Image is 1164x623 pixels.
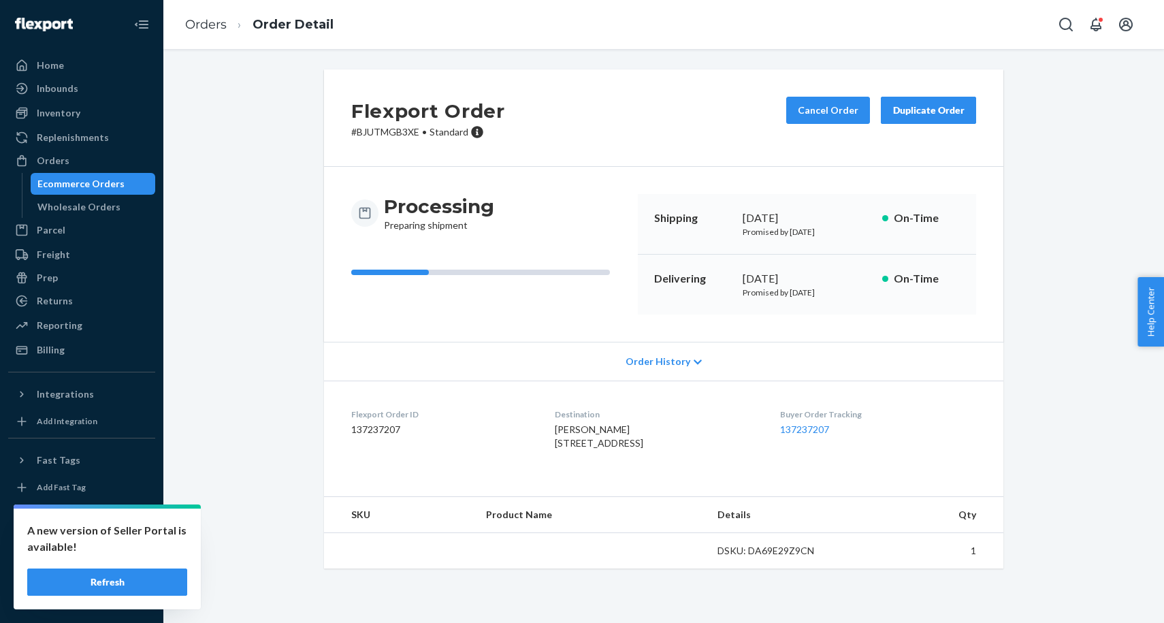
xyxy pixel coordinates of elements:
[626,355,690,368] span: Order History
[8,339,155,361] a: Billing
[8,315,155,336] a: Reporting
[37,294,73,308] div: Returns
[37,154,69,167] div: Orders
[1137,277,1164,347] button: Help Center
[324,497,475,533] th: SKU
[1052,11,1080,38] button: Open Search Box
[475,497,707,533] th: Product Name
[8,78,155,99] a: Inbounds
[8,539,155,560] a: Talk to Support
[743,226,871,238] p: Promised by [DATE]
[8,150,155,172] a: Orders
[8,127,155,148] a: Replenishments
[174,5,344,45] ol: breadcrumbs
[384,194,494,219] h3: Processing
[654,271,732,287] p: Delivering
[37,415,97,427] div: Add Integration
[654,210,732,226] p: Shipping
[37,59,64,72] div: Home
[8,290,155,312] a: Returns
[743,271,871,287] div: [DATE]
[780,409,976,420] dt: Buyer Order Tracking
[8,267,155,289] a: Prep
[253,17,334,32] a: Order Detail
[555,424,643,449] span: [PERSON_NAME] [STREET_ADDRESS]
[422,126,427,138] span: •
[37,200,120,214] div: Wholesale Orders
[786,97,870,124] button: Cancel Order
[8,585,155,607] button: Give Feedback
[37,319,82,332] div: Reporting
[856,497,1003,533] th: Qty
[894,271,960,287] p: On-Time
[37,248,70,261] div: Freight
[31,196,156,218] a: Wholesale Orders
[8,515,155,537] a: Settings
[8,219,155,241] a: Parcel
[37,177,125,191] div: Ecommerce Orders
[892,103,965,117] div: Duplicate Order
[780,424,829,435] a: 137237207
[128,11,155,38] button: Close Navigation
[717,544,845,558] div: DSKU: DA69E29Z9CN
[351,423,533,436] dd: 137237207
[27,522,187,555] p: A new version of Seller Portal is available!
[37,271,58,285] div: Prep
[27,569,187,596] button: Refresh
[37,106,80,120] div: Inventory
[743,287,871,298] p: Promised by [DATE]
[555,409,758,420] dt: Destination
[31,173,156,195] a: Ecommerce Orders
[37,223,65,237] div: Parcel
[707,497,856,533] th: Details
[8,477,155,498] a: Add Fast Tag
[37,481,86,493] div: Add Fast Tag
[8,102,155,124] a: Inventory
[37,387,94,401] div: Integrations
[37,453,80,467] div: Fast Tags
[8,411,155,432] a: Add Integration
[881,97,976,124] button: Duplicate Order
[37,343,65,357] div: Billing
[8,244,155,266] a: Freight
[37,131,109,144] div: Replenishments
[8,562,155,584] a: Help Center
[1112,11,1139,38] button: Open account menu
[8,449,155,471] button: Fast Tags
[1082,11,1110,38] button: Open notifications
[894,210,960,226] p: On-Time
[15,18,73,31] img: Flexport logo
[384,194,494,232] div: Preparing shipment
[351,97,505,125] h2: Flexport Order
[37,82,78,95] div: Inbounds
[430,126,468,138] span: Standard
[351,125,505,139] p: # BJUTMGB3XE
[8,383,155,405] button: Integrations
[743,210,871,226] div: [DATE]
[8,54,155,76] a: Home
[185,17,227,32] a: Orders
[351,409,533,420] dt: Flexport Order ID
